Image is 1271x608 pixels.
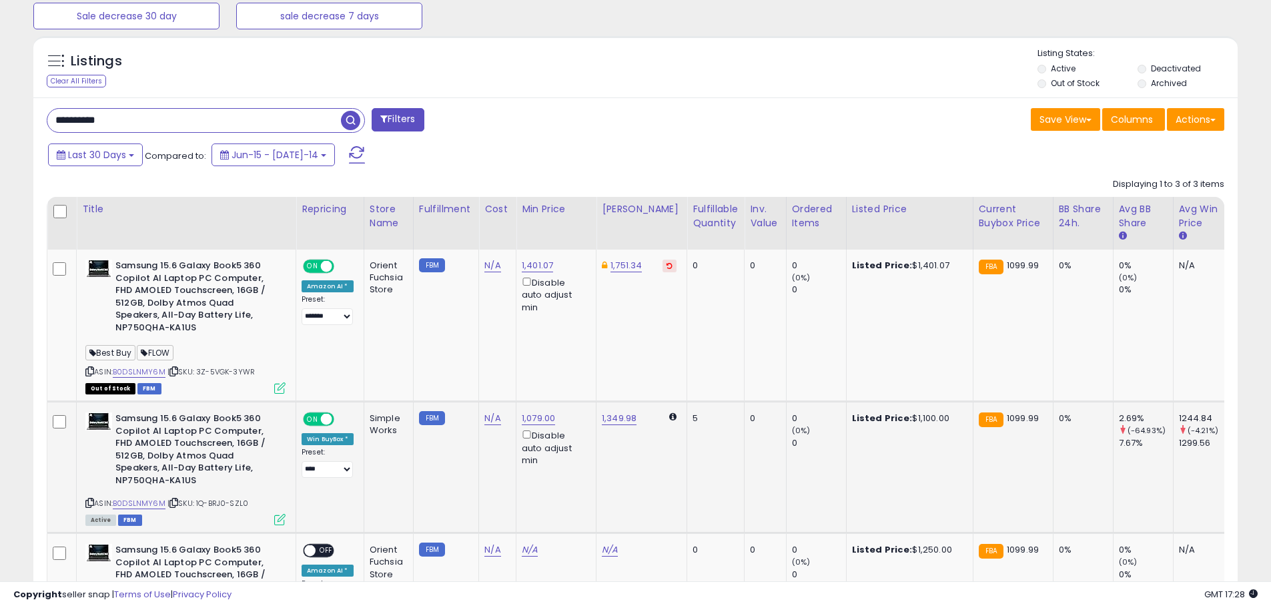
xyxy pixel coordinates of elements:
span: FLOW [137,345,173,360]
small: FBM [419,258,445,272]
span: 1099.99 [1007,259,1039,272]
a: N/A [522,543,538,557]
div: Displaying 1 to 3 of 3 items [1113,178,1224,191]
small: FBM [419,411,445,425]
small: FBA [979,544,1003,559]
b: Samsung 15.6 Galaxy Book5 360 Copilot AI Laptop PC Computer, FHD AMOLED Touchscreen, 16GB / 512GB... [115,260,278,337]
a: 1,349.98 [602,412,637,425]
div: $1,401.07 [852,260,963,272]
span: 1099.99 [1007,412,1039,424]
button: Sale decrease 30 day [33,3,220,29]
div: 0 [693,260,734,272]
div: 0 [693,544,734,556]
img: 41Cdh8arRUL._SL40_.jpg [85,260,112,278]
p: Listing States: [1037,47,1238,60]
span: ON [304,261,321,272]
div: 5 [693,412,734,424]
div: Win BuyBox * [302,433,354,445]
div: Min Price [522,202,590,216]
small: FBM [419,543,445,557]
div: Inv. value [750,202,780,230]
div: 0 [792,437,846,449]
img: 41Cdh8arRUL._SL40_.jpg [85,544,112,562]
span: Best Buy [85,345,135,360]
button: Save View [1031,108,1100,131]
span: | SKU: 1Q-BRJ0-SZL0 [167,498,248,509]
span: 2025-08-14 17:28 GMT [1204,588,1258,601]
button: Last 30 Days [48,143,143,166]
strong: Copyright [13,588,62,601]
small: FBA [979,412,1003,427]
div: Title [82,202,290,216]
div: 0 [792,412,846,424]
div: 1299.56 [1179,437,1233,449]
div: $1,100.00 [852,412,963,424]
label: Archived [1151,77,1187,89]
div: $1,250.00 [852,544,963,556]
a: N/A [484,412,500,425]
div: Orient Fuchsia Store [370,544,403,581]
div: Clear All Filters [47,75,106,87]
div: 0% [1119,544,1173,556]
div: Disable auto adjust min [522,428,586,467]
div: 0% [1119,284,1173,296]
span: All listings currently available for purchase on Amazon [85,515,116,526]
div: ASIN: [85,412,286,524]
span: All listings that are currently out of stock and unavailable for purchase on Amazon [85,383,135,394]
small: (0%) [792,425,811,436]
div: 0% [1059,260,1103,272]
span: | SKU: 3Z-5VGK-3YWR [167,366,255,377]
label: Out of Stock [1051,77,1100,89]
small: (0%) [1119,272,1138,283]
b: Listed Price: [852,543,913,556]
b: Listed Price: [852,259,913,272]
small: (0%) [792,557,811,567]
img: 41Cdh8arRUL._SL40_.jpg [85,412,112,430]
small: (-4.21%) [1188,425,1218,436]
span: FBM [137,383,161,394]
span: Compared to: [145,149,206,162]
span: ON [304,414,321,425]
div: Fulfillable Quantity [693,202,739,230]
a: B0DSLNMY6M [113,366,165,378]
div: Disable auto adjust min [522,275,586,314]
div: ASIN: [85,260,286,392]
div: Preset: [302,295,354,325]
div: [PERSON_NAME] [602,202,681,216]
small: Avg Win Price. [1179,230,1187,242]
div: 7.67% [1119,437,1173,449]
div: Cost [484,202,510,216]
small: (-64.93%) [1128,425,1166,436]
div: Fulfillment [419,202,473,216]
label: Deactivated [1151,63,1201,74]
a: Privacy Policy [173,588,232,601]
span: FBM [118,515,142,526]
a: 1,079.00 [522,412,555,425]
div: 0% [1119,260,1173,272]
b: Listed Price: [852,412,913,424]
a: N/A [484,259,500,272]
button: Jun-15 - [DATE]-14 [211,143,335,166]
div: 0% [1059,544,1103,556]
div: 0% [1059,412,1103,424]
small: (0%) [1119,557,1138,567]
h5: Listings [71,52,122,71]
div: Preset: [302,448,354,478]
small: FBA [979,260,1003,274]
span: Jun-15 - [DATE]-14 [232,148,318,162]
div: 0 [750,260,775,272]
span: OFF [332,261,354,272]
div: 0 [792,544,846,556]
button: Columns [1102,108,1165,131]
div: Store Name [370,202,408,230]
a: B0DSLNMY6M [113,498,165,509]
div: seller snap | | [13,589,232,601]
a: N/A [484,543,500,557]
div: Listed Price [852,202,967,216]
span: 1099.99 [1007,543,1039,556]
div: 0 [750,412,775,424]
a: Terms of Use [114,588,171,601]
span: Columns [1111,113,1153,126]
div: Current Buybox Price [979,202,1047,230]
small: (0%) [792,272,811,283]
